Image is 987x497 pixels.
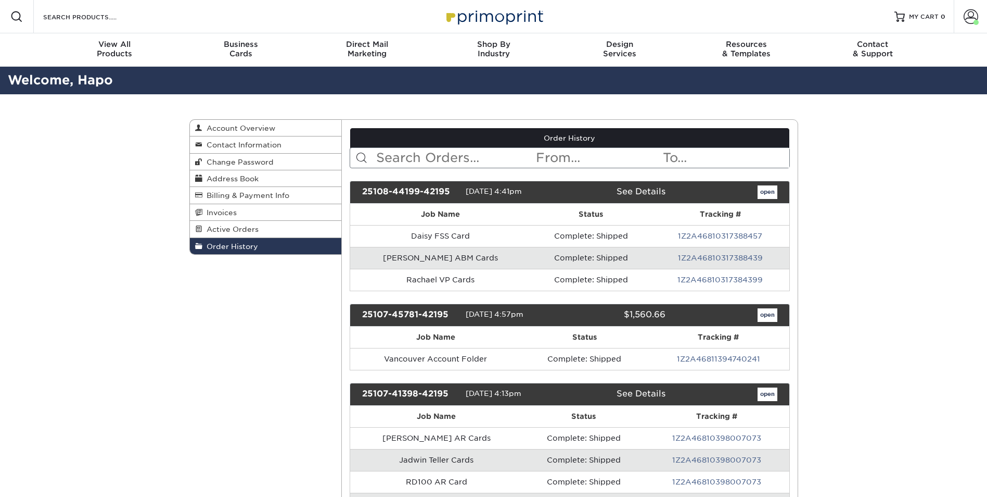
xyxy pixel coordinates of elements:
[522,406,645,427] th: Status
[177,40,304,49] span: Business
[190,221,342,238] a: Active Orders
[350,406,522,427] th: Job Name
[350,225,530,247] td: Daisy FSS Card
[562,308,673,322] div: $1,560.66
[202,242,258,251] span: Order History
[202,191,289,200] span: Billing & Payment Info
[530,247,651,269] td: Complete: Shipped
[202,175,259,183] span: Address Book
[648,327,789,348] th: Tracking #
[190,204,342,221] a: Invoices
[52,33,178,67] a: View AllProducts
[375,148,535,168] input: Search Orders...
[350,427,522,449] td: [PERSON_NAME] AR Cards
[177,40,304,58] div: Cards
[202,141,281,149] span: Contact Information
[202,225,259,233] span: Active Orders
[683,40,810,58] div: & Templates
[190,120,342,136] a: Account Overview
[430,40,557,49] span: Shop By
[530,269,651,291] td: Complete: Shipped
[430,33,557,67] a: Shop ByIndustry
[617,389,665,399] a: See Details
[672,434,761,442] a: 1Z2A46810398007073
[350,471,522,493] td: RD100 AR Card
[683,33,810,67] a: Resources& Templates
[466,389,521,397] span: [DATE] 4:13pm
[350,327,521,348] th: Job Name
[350,204,530,225] th: Job Name
[810,40,936,49] span: Contact
[557,40,683,49] span: Design
[530,225,651,247] td: Complete: Shipped
[677,276,763,284] a: 1Z2A46810317384399
[678,254,763,262] a: 1Z2A46810317388439
[810,33,936,67] a: Contact& Support
[350,247,530,269] td: [PERSON_NAME] ABM Cards
[521,327,648,348] th: Status
[557,40,683,58] div: Services
[202,208,237,217] span: Invoices
[350,348,521,370] td: Vancouver Account Folder
[354,185,466,199] div: 25108-44199-42195
[354,388,466,401] div: 25107-41398-42195
[941,13,945,20] span: 0
[350,128,789,148] a: Order History
[530,204,651,225] th: Status
[350,269,530,291] td: Rachael VP Cards
[190,187,342,204] a: Billing & Payment Info
[42,10,144,23] input: SEARCH PRODUCTS.....
[190,154,342,170] a: Change Password
[52,40,178,49] span: View All
[522,427,645,449] td: Complete: Shipped
[442,5,546,28] img: Primoprint
[466,187,522,195] span: [DATE] 4:41pm
[677,355,760,363] a: 1Z2A46811394740241
[522,471,645,493] td: Complete: Shipped
[190,238,342,254] a: Order History
[617,187,665,196] a: See Details
[683,40,810,49] span: Resources
[758,388,777,401] a: open
[190,170,342,187] a: Address Book
[350,449,522,471] td: Jadwin Teller Cards
[522,449,645,471] td: Complete: Shipped
[521,348,648,370] td: Complete: Shipped
[758,308,777,322] a: open
[651,204,789,225] th: Tracking #
[662,148,789,168] input: To...
[304,33,430,67] a: Direct MailMarketing
[430,40,557,58] div: Industry
[177,33,304,67] a: BusinessCards
[52,40,178,58] div: Products
[810,40,936,58] div: & Support
[466,310,523,318] span: [DATE] 4:57pm
[304,40,430,49] span: Direct Mail
[304,40,430,58] div: Marketing
[672,456,761,464] a: 1Z2A46810398007073
[758,185,777,199] a: open
[535,148,662,168] input: From...
[190,136,342,153] a: Contact Information
[645,406,789,427] th: Tracking #
[202,158,274,166] span: Change Password
[909,13,939,21] span: MY CART
[678,232,762,240] a: 1Z2A46810317388457
[557,33,683,67] a: DesignServices
[672,478,761,486] a: 1Z2A46810398007073
[354,308,466,322] div: 25107-45781-42195
[202,124,275,132] span: Account Overview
